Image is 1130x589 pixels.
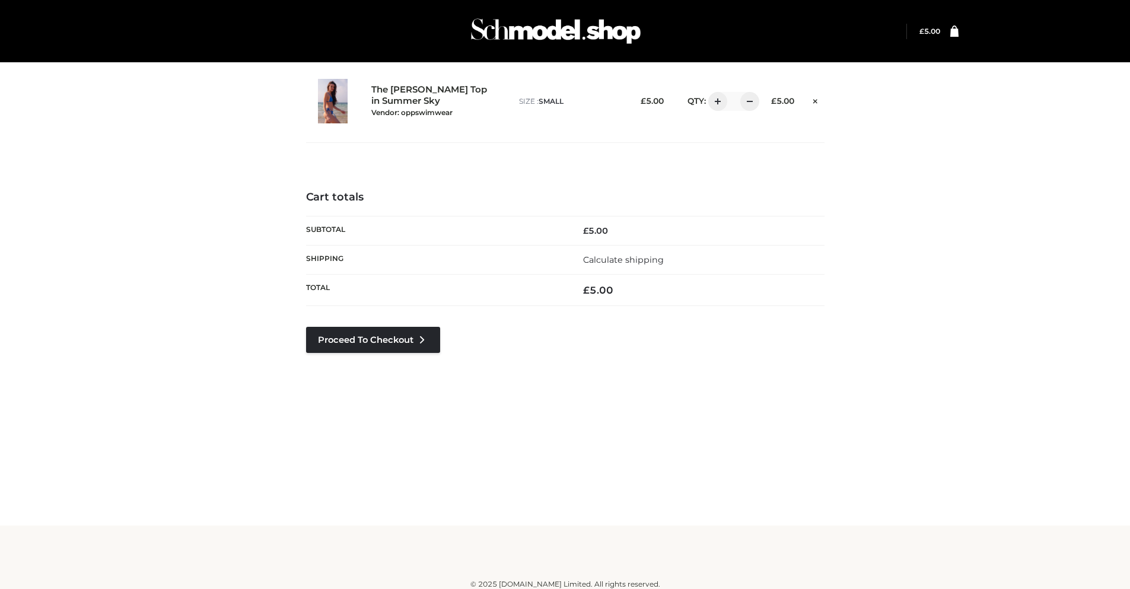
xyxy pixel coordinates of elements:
[641,96,646,106] span: £
[583,225,588,236] span: £
[583,284,590,296] span: £
[306,275,565,306] th: Total
[806,92,824,107] a: Remove this item
[467,8,645,55] img: Schmodel Admin 964
[306,216,565,245] th: Subtotal
[306,191,825,204] h4: Cart totals
[539,97,564,106] span: SMALL
[919,27,940,36] bdi: 5.00
[919,27,940,36] a: £5.00
[583,225,608,236] bdi: 5.00
[676,92,751,111] div: QTY:
[919,27,924,36] span: £
[583,284,613,296] bdi: 5.00
[306,327,440,353] a: Proceed to Checkout
[371,108,453,117] small: Vendor: oppswimwear
[583,254,664,265] a: Calculate shipping
[371,84,494,117] a: The [PERSON_NAME] Top in Summer SkyVendor: oppswimwear
[306,245,565,274] th: Shipping
[771,96,776,106] span: £
[771,96,794,106] bdi: 5.00
[641,96,664,106] bdi: 5.00
[519,96,620,107] p: size :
